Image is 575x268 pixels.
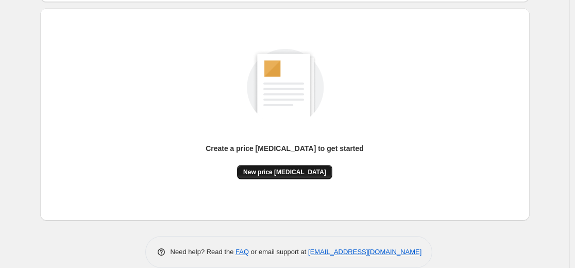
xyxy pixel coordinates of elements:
[249,248,308,256] span: or email support at
[308,248,421,256] a: [EMAIL_ADDRESS][DOMAIN_NAME]
[237,165,332,179] button: New price [MEDICAL_DATA]
[171,248,236,256] span: Need help? Read the
[243,168,326,176] span: New price [MEDICAL_DATA]
[235,248,249,256] a: FAQ
[206,143,364,154] p: Create a price [MEDICAL_DATA] to get started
